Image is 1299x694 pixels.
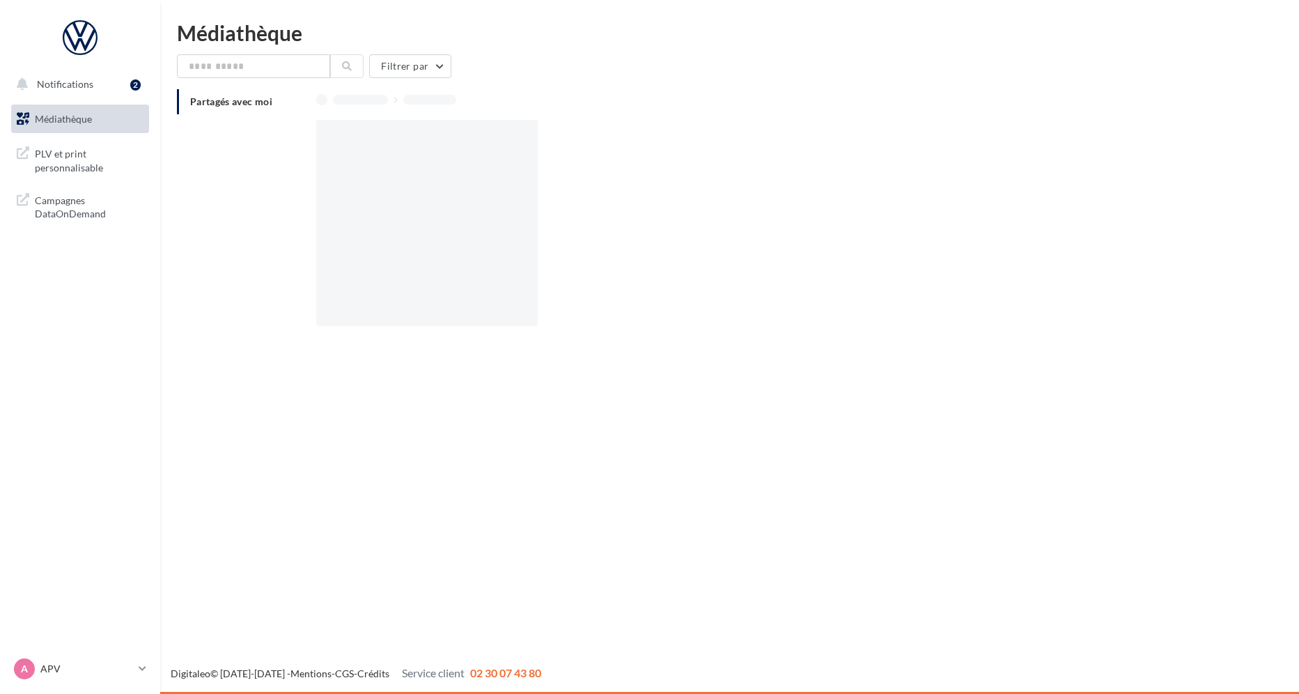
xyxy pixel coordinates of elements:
[402,666,465,679] span: Service client
[11,656,149,682] a: A APV
[335,668,354,679] a: CGS
[130,79,141,91] div: 2
[8,139,152,180] a: PLV et print personnalisable
[35,191,143,221] span: Campagnes DataOnDemand
[470,666,541,679] span: 02 30 07 43 80
[40,662,133,676] p: APV
[190,95,272,107] span: Partagés avec moi
[35,113,92,125] span: Médiathèque
[357,668,389,679] a: Crédits
[8,105,152,134] a: Médiathèque
[37,78,93,90] span: Notifications
[35,144,143,174] span: PLV et print personnalisable
[8,70,146,99] button: Notifications 2
[290,668,332,679] a: Mentions
[177,22,1282,43] div: Médiathèque
[21,662,28,676] span: A
[369,54,451,78] button: Filtrer par
[171,668,210,679] a: Digitaleo
[8,185,152,226] a: Campagnes DataOnDemand
[171,668,541,679] span: © [DATE]-[DATE] - - -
